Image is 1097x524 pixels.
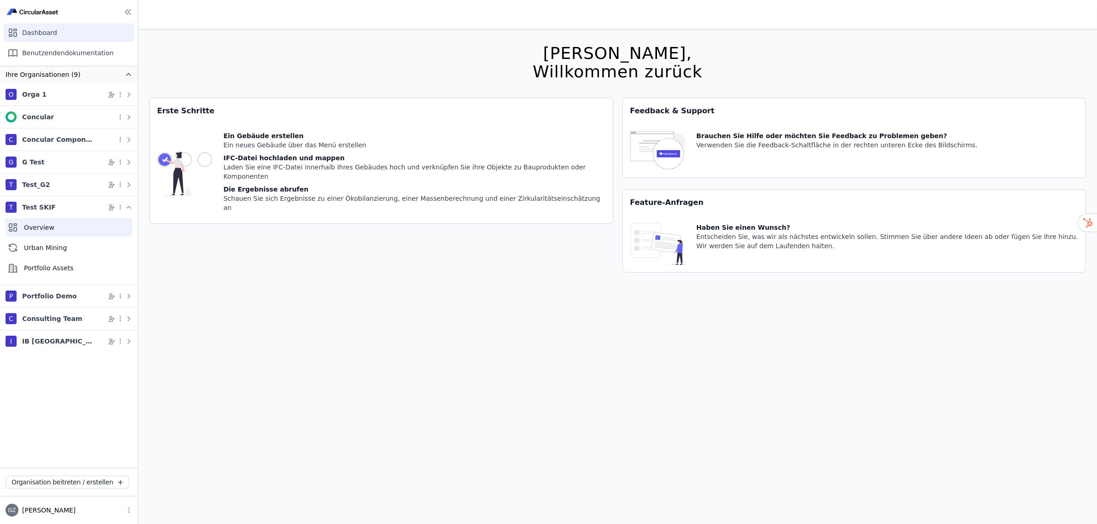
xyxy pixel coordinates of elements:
div: Haben Sie einen Wunsch? [697,223,1079,232]
div: [PERSON_NAME], [533,44,702,63]
div: IB [GEOGRAPHIC_DATA] [22,337,96,346]
div: Willkommen zurück [533,63,702,81]
div: Consulting Team [22,314,82,323]
div: T [6,202,17,213]
div: G [6,157,17,168]
img: feedback-icon-HCTs5lye.svg [630,131,686,170]
div: Overview [6,218,132,237]
div: Ein Gebäude erstellen [223,131,605,140]
div: Schauen Sie sich Ergebnisse zu einer Ökobilanzierung, einer Massenberechnung und einer Zirkularit... [223,194,605,212]
div: Benutzendendokumentation [4,44,134,62]
div: Urban Mining [6,239,132,257]
div: Entscheiden Sie, was wir als nächstes entwickeln sollen. Stimmen Sie über andere Ideen ab oder fü... [697,232,1079,250]
div: Test SKIF [22,203,56,212]
div: O [6,89,17,100]
img: getting_started_tile-DrF_GRSv.svg [157,131,212,216]
div: Dashboard [4,23,134,42]
div: Erste Schritte [150,98,613,124]
img: feature_request_tile-UiXE1qGU.svg [630,223,686,265]
span: GZ [8,507,16,513]
div: Feature-Anfragen [623,190,1086,215]
div: Brauchen Sie Hilfe oder möchten Sie Feedback zu Problemen geben? [697,131,978,140]
div: Concular [22,112,54,122]
div: Ein neues Gebäude über das Menü erstellen [223,140,605,150]
div: IFC-Datei hochladen und mappen [223,153,605,163]
div: Laden Sie eine IFC-Datei innerhalb Ihres Gebäudes hoch und verknüpfen Sie ihre Objekte zu Bauprod... [223,163,605,181]
div: Portfolio Assets [6,259,132,277]
div: Verwenden Sie die Feedback-Schaltfläche in der rechten unteren Ecke des Bildschirms. [697,140,978,150]
img: Concular [6,111,17,122]
span: [PERSON_NAME] [18,506,76,515]
img: Concular [6,7,60,17]
div: C [6,313,17,324]
div: Concular Components [22,135,96,144]
div: C [6,134,17,145]
div: I [6,336,17,347]
div: Orga 1 [22,90,47,99]
div: Test_G2 [22,180,50,189]
div: P [6,291,17,302]
div: G Test [22,157,45,167]
div: Die Ergebnisse abrufen [223,185,605,194]
div: Portfolio Demo [22,291,77,301]
div: Feedback & Support [623,98,1086,124]
button: Organisation beitreten / erstellen [6,476,129,489]
div: T [6,179,17,190]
